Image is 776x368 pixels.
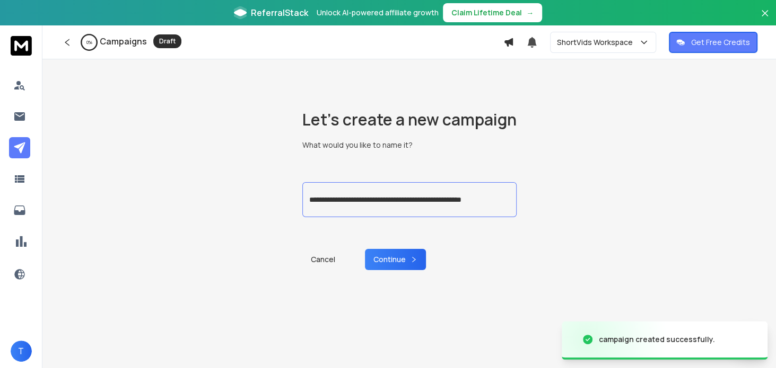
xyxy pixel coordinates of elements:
div: Draft [153,34,181,48]
button: Close banner [758,6,772,32]
p: Unlock AI-powered affiliate growth [317,7,439,18]
button: Claim Lifetime Deal→ [443,3,542,22]
p: 0 % [86,39,92,46]
p: What would you like to name it? [302,140,517,150]
h1: Let’s create a new campaign [302,110,517,129]
h1: Campaigns [100,35,147,48]
button: Get Free Credits [669,32,757,53]
div: campaign created successfully. [599,334,715,345]
button: Continue [365,249,426,270]
p: Get Free Credits [691,37,750,48]
a: Cancel [302,249,344,270]
button: T [11,340,32,362]
span: ReferralStack [251,6,308,19]
span: → [526,7,534,18]
p: ShortVids Workspace [557,37,637,48]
